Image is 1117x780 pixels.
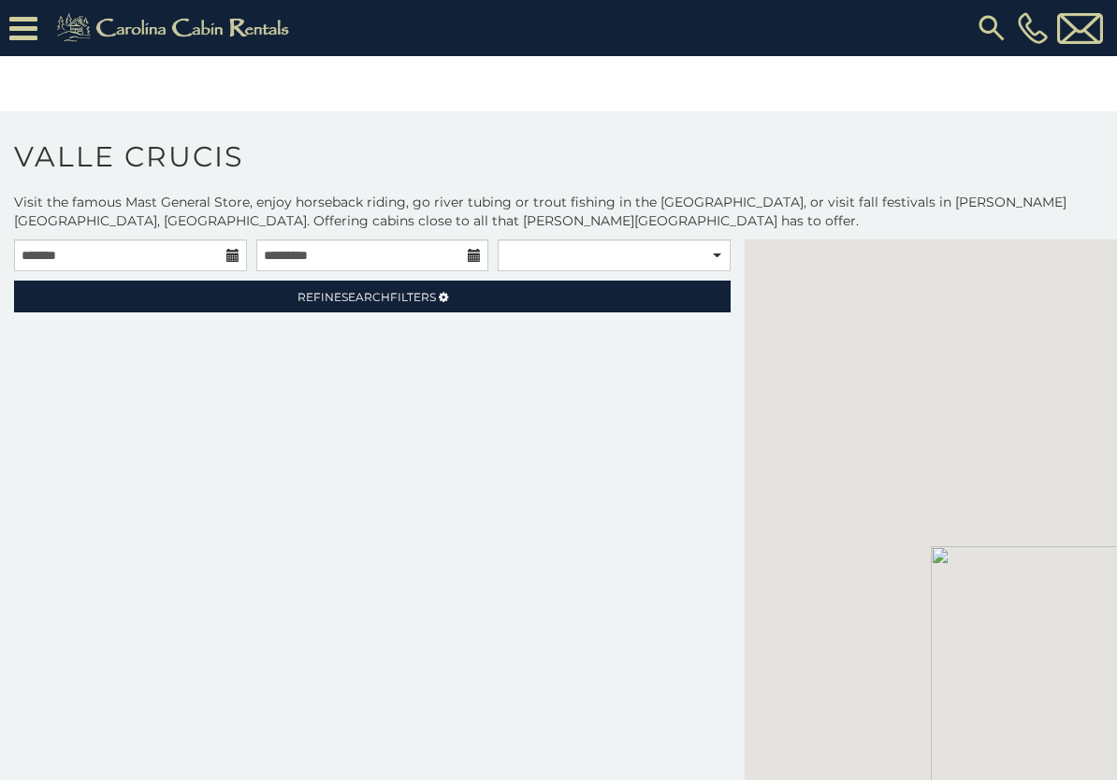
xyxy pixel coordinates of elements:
a: [PHONE_NUMBER] [1013,12,1052,44]
a: RefineSearchFilters [14,281,731,312]
img: search-regular.svg [975,11,1008,45]
span: Search [341,290,390,304]
img: Khaki-logo.png [47,9,305,47]
span: Refine Filters [297,290,436,304]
